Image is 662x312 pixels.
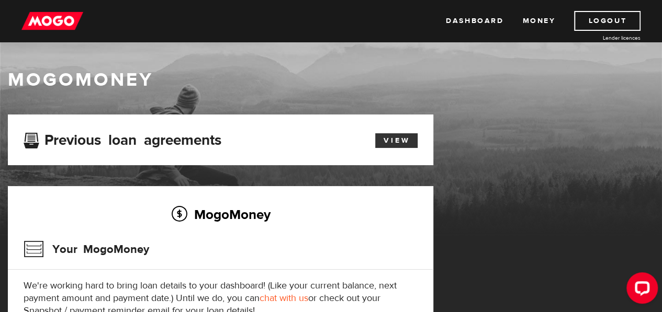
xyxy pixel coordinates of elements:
[8,69,654,91] h1: MogoMoney
[24,236,149,263] h3: Your MogoMoney
[574,11,641,31] a: Logout
[562,34,641,42] a: Lender licences
[24,203,418,225] h2: MogoMoney
[24,132,221,145] h3: Previous loan agreements
[522,11,555,31] a: Money
[375,133,418,148] a: View
[21,11,83,31] img: mogo_logo-11ee424be714fa7cbb0f0f49df9e16ec.png
[260,292,308,304] a: chat with us
[446,11,503,31] a: Dashboard
[618,268,662,312] iframe: LiveChat chat widget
